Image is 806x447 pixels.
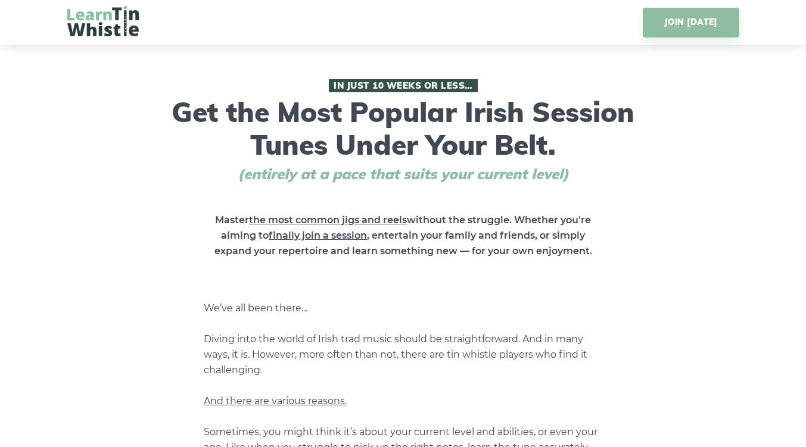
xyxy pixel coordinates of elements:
[249,214,407,226] span: the most common jigs and reels
[67,6,139,36] img: LearnTinWhistle.com
[204,395,347,407] span: And there are various reasons.
[643,8,739,37] a: JOIN [DATE]
[329,79,478,92] span: In Just 10 Weeks or Less…
[214,214,592,257] strong: Master without the struggle. Whether you’re aiming to , entertain your family and friends, or sim...
[216,165,591,183] span: (entirely at a pace that suits your current level)
[269,230,367,241] span: finally join a session
[168,79,639,183] h1: Get the Most Popular Irish Session Tunes Under Your Belt.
